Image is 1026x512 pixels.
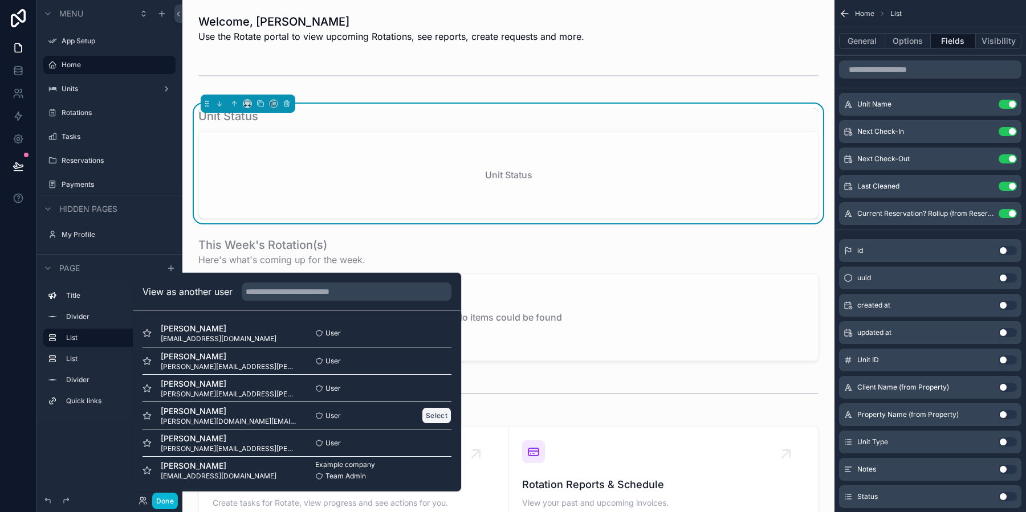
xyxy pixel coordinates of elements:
span: [PERSON_NAME] [161,378,297,389]
label: App Setup [62,36,173,46]
span: created at [857,301,890,310]
span: User [325,329,341,338]
span: [PERSON_NAME] [161,405,297,416]
span: Client Name (from Property) [857,383,949,392]
label: Quick links [66,396,171,405]
span: Unit Type [857,437,888,447]
span: Example company [315,460,375,469]
label: Units [62,84,157,93]
span: [PERSON_NAME] [161,350,297,362]
span: [PERSON_NAME][DOMAIN_NAME][EMAIL_ADDRESS][DOMAIN_NAME] [161,416,297,425]
label: Rotations [62,108,173,117]
span: [EMAIL_ADDRESS][DOMAIN_NAME] [161,471,276,480]
span: Notes [857,465,876,474]
span: [PERSON_NAME][EMAIL_ADDRESS][PERSON_NAME][DOMAIN_NAME] [161,444,297,453]
span: updated at [857,328,891,337]
span: Unit Name [857,100,891,109]
label: List [66,354,171,363]
span: Property Name (from Property) [857,410,959,419]
button: Options [885,33,931,49]
span: [PERSON_NAME][EMAIL_ADDRESS][PERSON_NAME][DOMAIN_NAME] [161,362,297,371]
label: List [66,333,166,342]
span: id [857,246,863,255]
button: Done [152,493,178,509]
button: Select [422,407,451,424]
span: [PERSON_NAME] [161,460,276,471]
span: Home [855,9,874,18]
span: Hidden pages [59,203,117,215]
label: Tasks [62,132,173,141]
span: Page [59,263,80,274]
span: Current Reservation? Rollup (from Reservations) [857,209,994,218]
label: My Profile [62,230,173,239]
span: Status [857,492,878,501]
span: Last Cleaned [857,182,899,191]
span: Menu [59,8,83,19]
span: uuid [857,273,871,282]
span: Unit ID [857,355,879,364]
span: List [890,9,902,18]
span: [PERSON_NAME] [161,323,276,334]
span: User [325,438,341,447]
span: Team Admin [325,471,366,480]
span: [EMAIL_ADDRESS][DOMAIN_NAME] [161,334,276,343]
span: [PERSON_NAME] [161,432,297,444]
span: User [325,356,341,365]
h2: View as another user [142,285,233,298]
span: Next Check-Out [857,154,910,163]
button: General [839,33,885,49]
button: Fields [931,33,976,49]
label: Divider [66,375,171,384]
div: scrollable content [36,281,182,421]
span: User [325,383,341,392]
label: Home [62,60,169,69]
span: Next Check-In [857,127,904,136]
span: User [325,411,341,420]
span: [PERSON_NAME][EMAIL_ADDRESS][PERSON_NAME][DOMAIN_NAME] [161,389,297,398]
label: Payments [62,180,173,189]
h2: Unit Status [485,168,532,182]
button: Visibility [976,33,1021,49]
label: Title [66,291,171,300]
label: Reservations [62,156,173,165]
h1: Unit Status [198,108,258,124]
label: Divider [66,312,171,321]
